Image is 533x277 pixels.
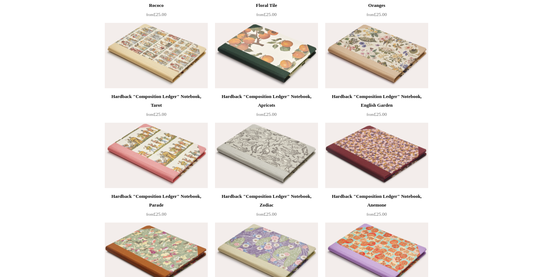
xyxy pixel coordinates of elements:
a: Hardback "Composition Ledger" Notebook, Parade from£25.00 [105,192,208,222]
span: £25.00 [367,211,387,217]
div: Hardback "Composition Ledger" Notebook, Anemone [327,192,426,209]
span: from [146,13,153,17]
img: Hardback "Composition Ledger" Notebook, Apricots [215,23,318,88]
span: from [146,212,153,216]
span: £25.00 [146,12,166,17]
span: £25.00 [367,12,387,17]
div: Hardback "Composition Ledger" Notebook, Tarot [107,92,206,110]
a: Hardback "Composition Ledger" Notebook, Anemone from£25.00 [325,192,428,222]
a: Hardback "Composition Ledger" Notebook, Parade Hardback "Composition Ledger" Notebook, Parade [105,123,208,188]
div: Hardback "Composition Ledger" Notebook, English Garden [327,92,426,110]
div: Hardback "Composition Ledger" Notebook, Zodiac [217,192,316,209]
a: Hardback "Composition Ledger" Notebook, Apricots Hardback "Composition Ledger" Notebook, Apricots [215,23,318,88]
a: Hardback "Composition Ledger" Notebook, Apricots from£25.00 [215,92,318,122]
span: from [146,113,153,117]
img: Hardback "Composition Ledger" Notebook, English Garden [325,23,428,88]
a: Hardback "Composition Ledger" Notebook, English Garden from£25.00 [325,92,428,122]
img: Hardback "Composition Ledger" Notebook, Parade [105,123,208,188]
span: £25.00 [146,211,166,217]
span: £25.00 [146,111,166,117]
a: Hardback "Composition Ledger" Notebook, Zodiac Hardback "Composition Ledger" Notebook, Zodiac [215,123,318,188]
span: £25.00 [367,111,387,117]
a: Hardback "Composition Ledger" Notebook, Tarot Hardback "Composition Ledger" Notebook, Tarot [105,23,208,88]
img: Hardback "Composition Ledger" Notebook, Anemone [325,123,428,188]
span: from [367,113,374,117]
span: from [256,113,264,117]
span: from [367,212,374,216]
span: £25.00 [256,111,277,117]
div: Hardback "Composition Ledger" Notebook, Apricots [217,92,316,110]
span: £25.00 [256,211,277,217]
a: Hardback "Composition Ledger" Notebook, Zodiac from£25.00 [215,192,318,222]
img: Hardback "Composition Ledger" Notebook, Zodiac [215,123,318,188]
div: Hardback "Composition Ledger" Notebook, Parade [107,192,206,209]
span: from [367,13,374,17]
a: Hardback "Composition Ledger" Notebook, Anemone Hardback "Composition Ledger" Notebook, Anemone [325,123,428,188]
span: from [256,212,264,216]
a: Hardback "Composition Ledger" Notebook, English Garden Hardback "Composition Ledger" Notebook, En... [325,23,428,88]
a: Hardback "Composition Ledger" Notebook, Tarot from£25.00 [105,92,208,122]
span: £25.00 [256,12,277,17]
img: Hardback "Composition Ledger" Notebook, Tarot [105,23,208,88]
span: from [256,13,264,17]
